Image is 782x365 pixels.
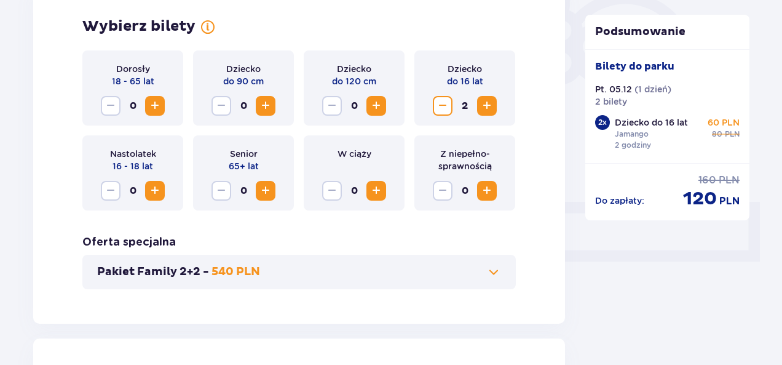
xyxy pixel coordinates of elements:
p: Nastolatek [110,148,156,160]
button: Zwiększ [366,181,386,201]
button: Zwiększ [477,96,497,116]
button: Zwiększ [256,181,275,201]
button: Zmniejsz [322,96,342,116]
div: 2 x [595,115,610,130]
p: Podsumowanie [585,25,750,39]
button: Zmniejsz [101,96,120,116]
button: Zwiększ [366,96,386,116]
p: do 16 lat [447,75,483,87]
h3: Oferta specjalna [82,235,176,250]
span: 80 [712,129,722,140]
span: 0 [234,181,253,201]
h2: Wybierz bilety [82,17,195,36]
button: Pakiet Family 2+2 -540 PLN [97,265,501,279]
p: do 120 cm [332,75,376,87]
p: Bilety do parku [595,60,674,73]
p: Dziecko [226,63,261,75]
p: W ciąży [338,148,371,160]
span: 0 [455,181,475,201]
p: Z niepełno­sprawnością [424,148,505,172]
p: ( 1 dzień ) [634,83,671,95]
span: PLN [725,129,740,140]
p: 2 bilety [595,95,627,108]
span: 160 [698,174,716,187]
button: Zwiększ [256,96,275,116]
span: PLN [719,195,740,208]
span: 0 [344,181,364,201]
p: Dorosły [116,63,150,75]
span: 0 [234,96,253,116]
button: Zmniejsz [101,181,120,201]
p: Pt. 05.12 [595,83,632,95]
p: Pakiet Family 2+2 - [97,265,209,279]
span: 0 [123,96,143,116]
span: PLN [719,174,740,187]
span: 2 [455,96,475,116]
p: Jamango [615,129,649,140]
p: do 90 cm [223,75,264,87]
button: Zmniejsz [322,181,342,201]
p: Senior [230,148,258,160]
span: 0 [123,181,143,201]
button: Zwiększ [477,181,497,201]
button: Zmniejsz [211,96,231,116]
button: Zmniejsz [433,96,452,116]
span: 0 [344,96,364,116]
p: Dziecko [337,63,371,75]
button: Zwiększ [145,96,165,116]
button: Zmniejsz [433,181,452,201]
p: 540 PLN [211,265,260,279]
p: 16 - 18 lat [113,160,153,172]
button: Zwiększ [145,181,165,201]
p: Dziecko [448,63,482,75]
p: 65+ lat [229,160,259,172]
button: Zmniejsz [211,181,231,201]
p: 2 godziny [615,140,651,151]
p: Dziecko do 16 lat [615,116,688,129]
span: 120 [683,187,717,211]
p: 18 - 65 lat [112,75,154,87]
p: 60 PLN [708,116,740,129]
p: Do zapłaty : [595,195,644,207]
